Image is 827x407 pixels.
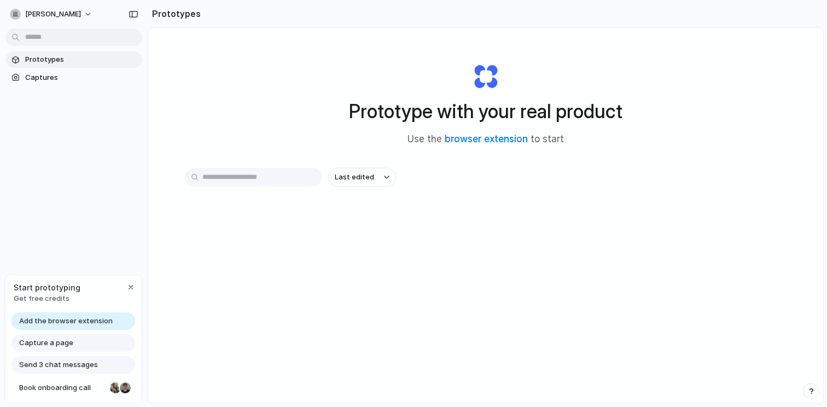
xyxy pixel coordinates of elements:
span: Start prototyping [14,282,80,293]
div: Christian Iacullo [119,381,132,394]
button: Last edited [328,168,396,187]
a: Prototypes [5,51,142,68]
span: Book onboarding call [19,382,106,393]
a: Captures [5,69,142,86]
div: Nicole Kubica [109,381,122,394]
h2: Prototypes [148,7,201,20]
a: Book onboarding call [11,379,135,397]
a: Add the browser extension [11,312,135,330]
span: Use the to start [407,132,564,147]
span: Send 3 chat messages [19,359,98,370]
button: [PERSON_NAME] [5,5,98,23]
span: Capture a page [19,338,73,348]
span: Get free credits [14,293,80,304]
span: Captures [25,72,138,83]
span: Last edited [335,172,374,183]
span: Prototypes [25,54,138,65]
h1: Prototype with your real product [349,97,622,126]
span: Add the browser extension [19,316,113,327]
span: [PERSON_NAME] [25,9,81,20]
a: browser extension [445,133,528,144]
